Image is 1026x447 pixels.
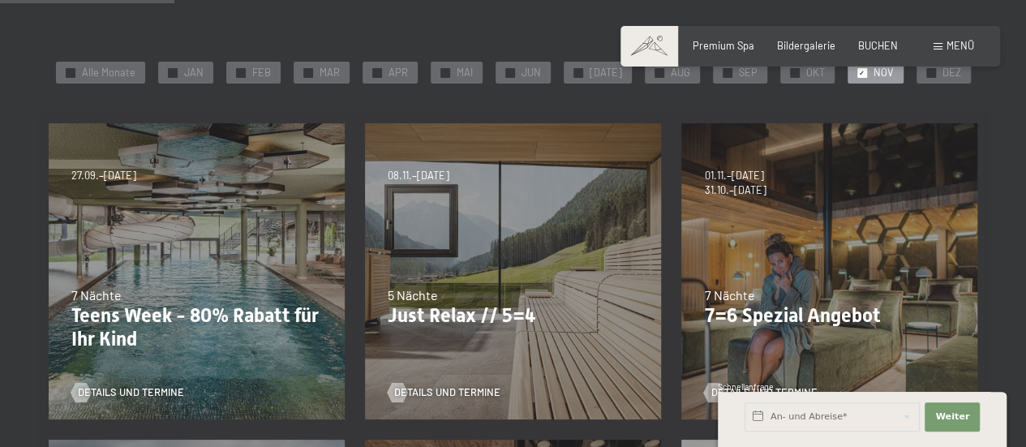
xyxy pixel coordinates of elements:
[389,66,408,80] span: APR
[457,66,473,80] span: MAI
[507,68,513,77] span: ✓
[388,287,438,303] span: 5 Nächte
[238,68,243,77] span: ✓
[704,304,955,328] p: 7=6 Spezial Angebot
[739,66,758,80] span: SEP
[184,66,204,80] span: JAN
[671,66,690,80] span: AUG
[575,68,581,77] span: ✓
[388,304,638,328] p: Just Relax // 5=4
[71,169,136,183] span: 27.09.–[DATE]
[394,385,500,400] span: Details und Termine
[305,68,311,77] span: ✓
[71,304,322,351] p: Teens Week - 80% Rabatt für Ihr Kind
[170,68,175,77] span: ✓
[71,385,184,400] a: Details und Termine
[858,39,898,52] a: BUCHEN
[792,68,797,77] span: ✓
[388,385,500,400] a: Details und Termine
[859,68,865,77] span: ✓
[67,68,73,77] span: ✓
[71,287,122,303] span: 7 Nächte
[388,169,449,183] span: 08.11.–[DATE]
[590,66,622,80] span: [DATE]
[718,382,774,392] span: Schnellanfrage
[935,410,969,423] span: Weiter
[78,385,184,400] span: Details und Termine
[724,68,730,77] span: ✓
[942,66,961,80] span: DEZ
[777,39,835,52] a: Bildergalerie
[925,402,980,432] button: Weiter
[442,68,448,77] span: ✓
[693,39,754,52] a: Premium Spa
[656,68,662,77] span: ✓
[806,66,825,80] span: OKT
[710,385,817,400] span: Details und Termine
[704,385,817,400] a: Details und Termine
[928,68,934,77] span: ✓
[704,169,766,183] span: 01.11.–[DATE]
[522,66,541,80] span: JUN
[704,183,766,198] span: 31.10.–[DATE]
[947,39,974,52] span: Menü
[874,66,894,80] span: NOV
[704,287,754,303] span: 7 Nächte
[320,66,340,80] span: MAR
[252,66,271,80] span: FEB
[374,68,380,77] span: ✓
[82,66,135,80] span: Alle Monate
